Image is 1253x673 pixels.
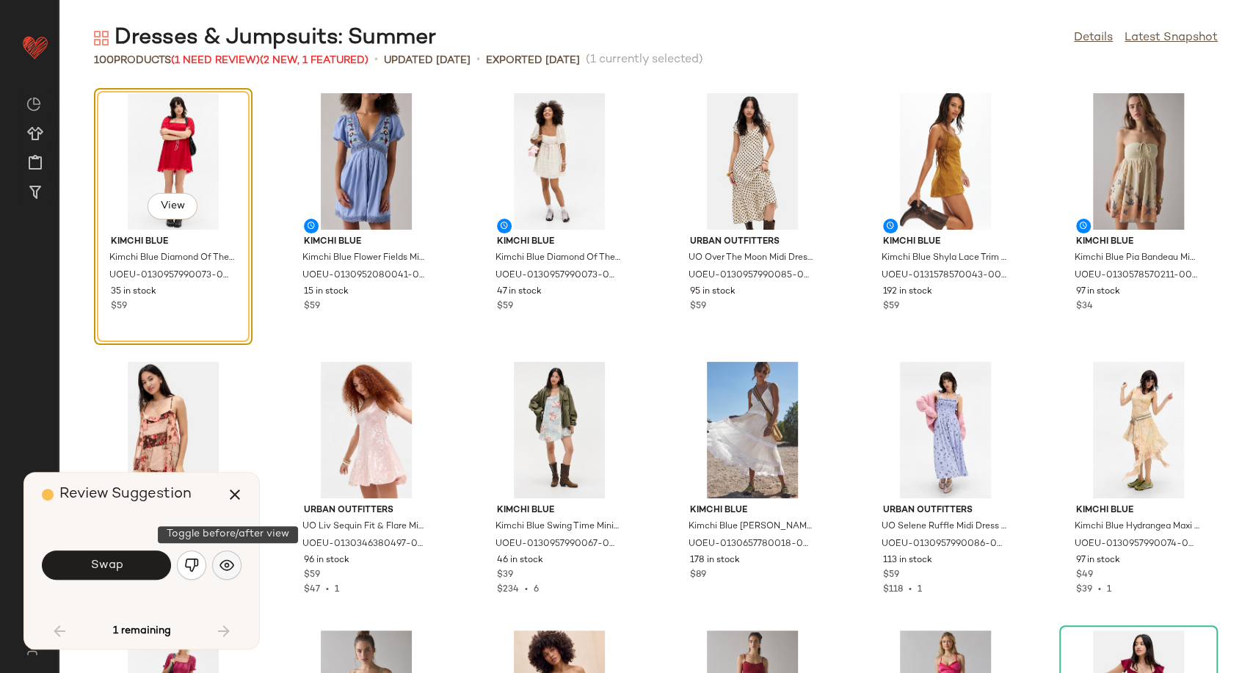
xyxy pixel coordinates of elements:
span: Swap [90,559,123,572]
img: 0130657780018_010_m [678,362,827,498]
span: UOEU-0130957990086-000-065 [882,538,1006,551]
span: 178 in stock [690,554,740,567]
span: Kimchi Blue Flower Fields Mini Dress - Blue S at Urban Outfitters [302,252,427,265]
span: 46 in stock [497,554,543,567]
span: $59 [304,569,320,582]
img: svg%3e [219,558,234,572]
span: $59 [883,300,899,313]
span: $34 [1076,300,1093,313]
span: Kimchi Blue Swing Time Mini Dress - Light Blue L at Urban Outfitters [495,520,620,534]
span: UOEU-0130657780018-000-010 [689,538,813,551]
span: 95 in stock [690,285,736,299]
span: UOEU-0130957990073-000-011 [495,269,620,283]
span: Kimchi Blue [497,236,622,249]
span: 47 in stock [497,285,542,299]
span: $118 [883,585,903,594]
img: 0130952080041_040_a2 [292,93,440,230]
span: Urban Outfitters [883,504,1008,517]
img: svg%3e [18,644,46,655]
img: 0130957990074_011_a2 [1064,362,1213,498]
p: updated [DATE] [384,53,471,68]
img: svg%3e [184,558,199,572]
span: Kimchi Blue Shyla Lace Trim Romper - Gold S at Urban Outfitters [882,252,1006,265]
span: • [1092,585,1107,594]
span: 192 in stock [883,285,932,299]
span: Kimchi Blue Hydrangea Maxi Dress - Ivory M at Urban Outfitters [1075,520,1199,534]
span: • [519,585,534,594]
span: UOEU-0130346380497-000-054 [302,538,427,551]
img: 0130957990067_048_a2 [485,362,633,498]
img: svg%3e [94,31,109,46]
span: $49 [1076,569,1093,582]
span: 97 in stock [1076,285,1120,299]
span: $59 [690,300,706,313]
span: UO Selene Ruffle Midi Dress - Rose L at Urban Outfitters [882,520,1006,534]
span: • [374,51,378,69]
span: 96 in stock [304,554,349,567]
span: Kimchi Blue [497,504,622,517]
img: 0130957990067_000_a2 [99,362,247,498]
span: UOEU-0130578570211-000-089 [1075,269,1199,283]
span: 100 [94,55,114,66]
img: 0130346380497_054_a2 [292,362,440,498]
button: View [148,193,197,219]
span: 1 [1107,585,1111,594]
span: Kimchi Blue [304,236,429,249]
span: 1 [918,585,922,594]
span: UOEU-0130952080041-000-040 [302,269,427,283]
span: $234 [497,585,519,594]
span: Kimchi Blue [883,236,1008,249]
span: 113 in stock [883,554,932,567]
span: $59 [883,569,899,582]
span: UO Over The Moon Midi Dress - Cream S at Urban Outfitters [689,252,813,265]
span: • [320,585,335,594]
img: 0130578570211_089_a2 [1064,93,1213,230]
span: Kimchi Blue Diamond Of The Season Mini Dress - Red XS at Urban Outfitters [109,252,234,265]
span: • [903,585,918,594]
span: (2 New, 1 Featured) [260,55,368,66]
div: Dresses & Jumpsuits: Summer [94,23,436,53]
span: $39 [497,569,513,582]
span: UO Liv Sequin Fit & Flare Mini Dress - Mauve M at Urban Outfitters [302,520,427,534]
span: Urban Outfitters [304,504,429,517]
img: 0130957990085_012_a2 [678,93,827,230]
img: 0130957990073_060_a3 [99,93,247,230]
img: 0130957990073_011_a2 [485,93,633,230]
span: UOEU-0130957990073-000-060 [109,269,234,283]
span: 1 [335,585,339,594]
span: (1 currently selected) [586,51,703,69]
span: Kimchi Blue Pia Bandeau Mini Dress - Orange XL at Urban Outfitters [1075,252,1199,265]
span: UOEU-0130957990074-000-011 [1075,538,1199,551]
span: Kimchi Blue Diamond Of The Season Mini Dress - Ivory XL at Urban Outfitters [495,252,620,265]
span: Review Suggestion [59,487,192,502]
span: View [160,200,185,212]
img: heart_red.DM2ytmEG.svg [21,32,50,62]
span: Kimchi Blue [1076,504,1201,517]
span: Urban Outfitters [690,236,815,249]
span: $59 [304,300,320,313]
span: $59 [497,300,513,313]
span: (1 Need Review) [171,55,260,66]
span: Kimchi Blue [1076,236,1201,249]
span: UOEU-0130957990067-000-048 [495,538,620,551]
a: Latest Snapshot [1125,29,1218,47]
img: 0130957990086_065_a2 [871,362,1020,498]
span: $89 [690,569,706,582]
span: $47 [304,585,320,594]
img: 0131578570043_070_a2 [871,93,1020,230]
span: • [476,51,480,69]
img: svg%3e [26,97,41,112]
span: Kimchi Blue [690,504,815,517]
span: $39 [1076,585,1092,594]
span: UOEU-0130957990085-000-012 [689,269,813,283]
a: Details [1074,29,1113,47]
button: Swap [42,550,171,580]
span: 6 [534,585,539,594]
span: 97 in stock [1076,554,1120,567]
span: Kimchi Blue [PERSON_NAME] Tiered Midi Dress - White XL at Urban Outfitters [689,520,813,534]
p: Exported [DATE] [486,53,580,68]
div: Products [94,53,368,68]
span: 1 remaining [113,625,171,638]
span: UOEU-0131578570043-000-070 [882,269,1006,283]
span: 15 in stock [304,285,349,299]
